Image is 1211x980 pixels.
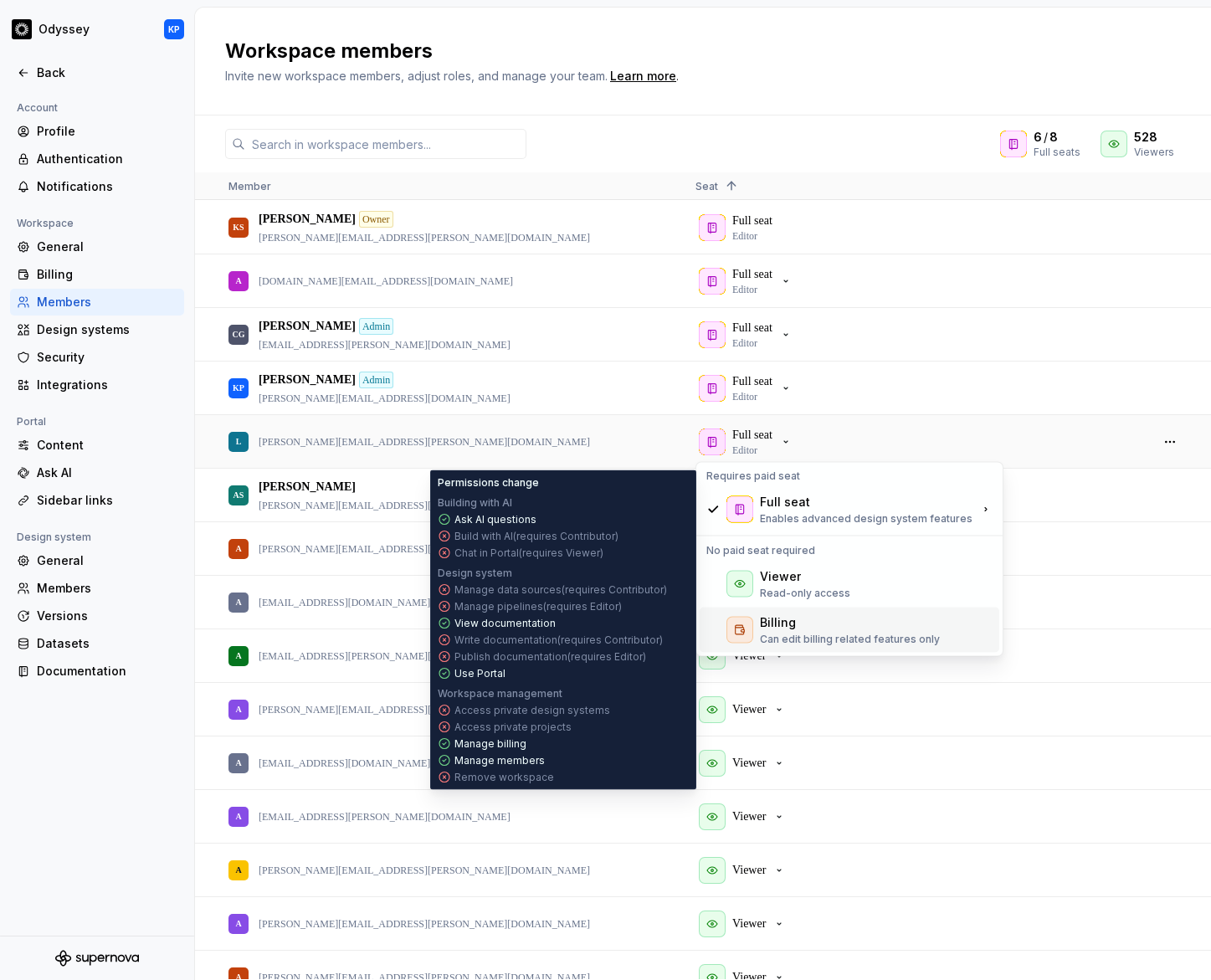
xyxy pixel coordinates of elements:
div: Billing [760,614,796,631]
span: 6 [1034,129,1042,146]
button: Viewer [695,800,793,834]
p: Viewer [732,916,766,932]
p: Editor [732,283,757,296]
a: Billing [10,261,184,288]
p: [EMAIL_ADDRESS][PERSON_NAME][DOMAIN_NAME] [259,810,511,824]
div: Content [37,437,177,454]
div: CG [233,318,245,351]
div: Viewer [760,568,801,585]
p: Design system [438,567,512,580]
a: General [10,233,184,260]
div: Full seat [760,494,810,511]
div: No paid seat required [700,541,999,561]
a: Supernova Logo [55,950,139,967]
p: Use Portal [454,667,505,680]
a: Versions [10,603,184,629]
div: Ask AI [37,464,177,481]
a: Design systems [10,316,184,343]
div: A [235,747,241,779]
div: Sidebar links [37,492,177,509]
p: [PERSON_NAME][EMAIL_ADDRESS][PERSON_NAME][DOMAIN_NAME] [259,499,590,512]
span: . [608,70,679,83]
a: Security [10,344,184,371]
p: Publish documentation [454,650,646,664]
button: Viewer [695,854,793,887]
button: Full seatEditor [695,372,799,405]
div: A [235,532,241,565]
p: View documentation [454,617,556,630]
span: 528 [1134,129,1157,146]
button: Full seatEditor [695,264,799,298]
p: Manage billing [454,737,526,751]
a: Ask AI [10,459,184,486]
button: Viewer [695,693,793,726]
div: Notifications [37,178,177,195]
div: Admin [359,318,393,335]
div: A [235,907,241,940]
button: Viewer [695,747,793,780]
p: [DOMAIN_NAME][EMAIL_ADDRESS][DOMAIN_NAME] [259,275,513,288]
div: Design systems [37,321,177,338]
a: Integrations [10,372,184,398]
div: A [235,693,241,726]
p: Remove workspace [454,771,554,784]
a: Authentication [10,146,184,172]
a: Content [10,432,184,459]
a: Members [10,289,184,316]
p: [PERSON_NAME][EMAIL_ADDRESS][DOMAIN_NAME] [259,392,511,405]
div: A [235,854,241,886]
div: A [235,264,241,297]
div: A [235,639,241,672]
a: Sidebar links [10,487,184,514]
div: Learn more [610,68,676,85]
div: Documentation [37,663,177,680]
p: [EMAIL_ADDRESS][PERSON_NAME][DOMAIN_NAME] [259,649,511,663]
p: Access private projects [454,721,572,734]
div: Profile [37,123,177,140]
p: Editor [732,336,757,350]
div: Members [37,580,177,597]
p: [PERSON_NAME][EMAIL_ADDRESS][PERSON_NAME][DOMAIN_NAME] [259,917,590,931]
div: Members [37,294,177,310]
p: [PERSON_NAME] [259,211,356,228]
p: [PERSON_NAME] [259,372,356,388]
span: (requires Contributor) [562,583,667,596]
p: Full seat [732,320,772,336]
img: c755af4b-9501-4838-9b3a-04de1099e264.png [12,19,32,39]
div: A [235,586,241,618]
p: Manage members [454,754,545,767]
div: Admin [359,372,393,388]
div: A [235,800,241,833]
p: Can edit billing related features only [760,633,940,646]
p: [EMAIL_ADDRESS][DOMAIN_NAME] [259,757,430,770]
p: Chat in Portal [454,546,603,560]
p: Access private design systems [454,704,610,717]
p: Viewer [732,862,766,879]
div: Odyssey [38,21,90,38]
p: [PERSON_NAME][EMAIL_ADDRESS][PERSON_NAME][DOMAIN_NAME] [259,542,590,556]
button: Full seatEditor [695,318,799,351]
div: KP [233,372,244,404]
span: Seat [695,180,718,192]
p: Building with AI [438,496,512,510]
span: Invite new workspace members, adjust roles, and manage your team. [225,69,608,83]
p: Build with AI [454,530,618,543]
p: Viewer [732,755,766,772]
p: Workspace management [438,687,562,700]
span: (requires Contributor) [557,634,663,646]
p: Editor [732,390,757,403]
div: KP [168,23,180,36]
div: General [37,239,177,255]
span: 8 [1049,129,1058,146]
div: Security [37,349,177,366]
span: Member [228,180,271,192]
p: Ask AI questions [454,513,536,526]
p: [PERSON_NAME][EMAIL_ADDRESS][PERSON_NAME][DOMAIN_NAME] [259,435,590,449]
div: Full seats [1034,146,1080,159]
button: OdysseyKP [3,11,191,48]
div: Portal [10,412,53,432]
p: [PERSON_NAME][EMAIL_ADDRESS][PERSON_NAME][DOMAIN_NAME] [259,703,590,716]
div: L [236,425,242,458]
p: Manage data sources [454,583,667,597]
p: Viewer [732,701,766,718]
